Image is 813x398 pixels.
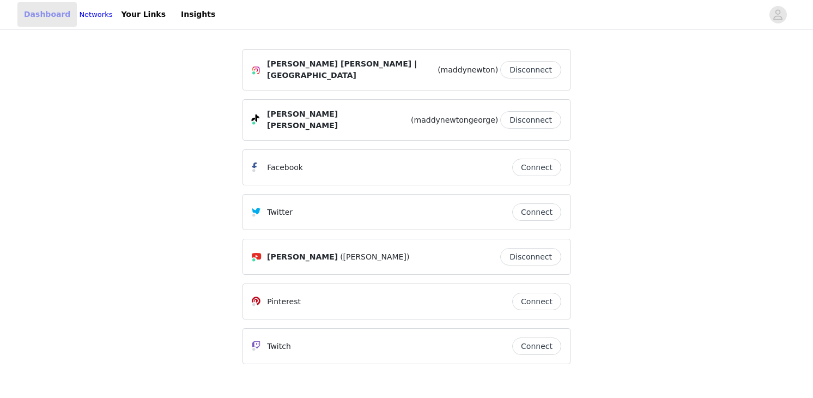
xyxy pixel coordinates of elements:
span: (maddynewton) [438,64,498,76]
span: [PERSON_NAME] [PERSON_NAME] | [GEOGRAPHIC_DATA] [267,58,435,81]
button: Disconnect [500,61,561,79]
p: Facebook [267,162,303,173]
button: Connect [512,159,561,176]
a: Networks [79,9,112,20]
button: Connect [512,203,561,221]
button: Disconnect [500,248,561,266]
a: Dashboard [17,2,77,27]
a: Your Links [114,2,172,27]
button: Disconnect [500,111,561,129]
button: Connect [512,293,561,310]
p: Twitch [267,341,291,352]
p: Pinterest [267,296,301,307]
span: [PERSON_NAME] [267,251,338,263]
button: Connect [512,337,561,355]
p: Twitter [267,207,293,218]
span: (maddynewtongeorge) [411,114,498,126]
a: Insights [174,2,222,27]
img: Instagram Icon [252,66,260,75]
span: [PERSON_NAME] [PERSON_NAME] [267,108,409,131]
span: ([PERSON_NAME]) [340,251,409,263]
div: avatar [773,6,783,23]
